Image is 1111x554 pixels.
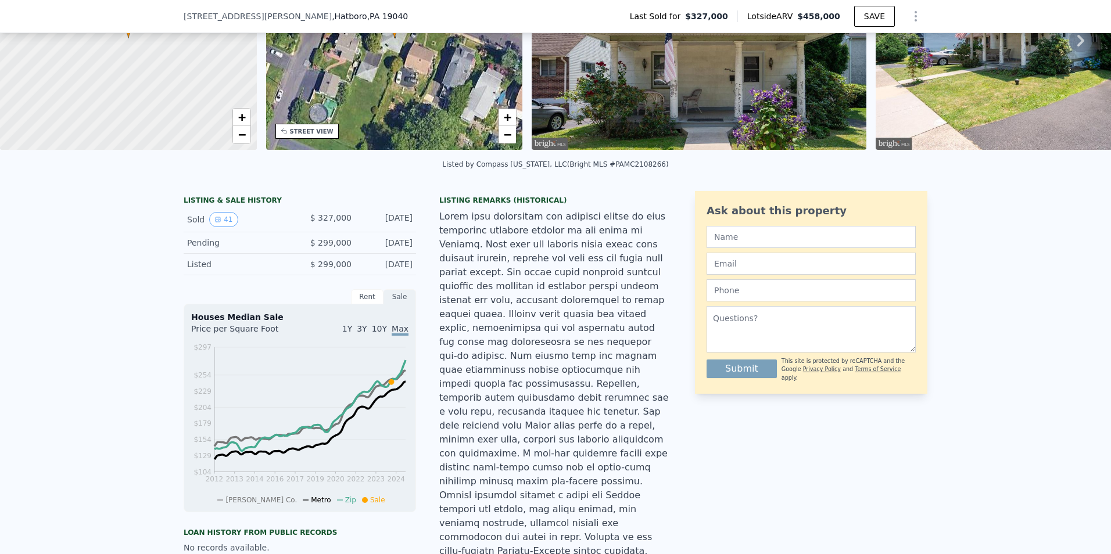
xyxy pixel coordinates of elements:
span: 3Y [357,324,367,333]
tspan: 2019 [306,475,324,483]
tspan: 2013 [225,475,243,483]
tspan: 2012 [206,475,224,483]
div: Houses Median Sale [191,311,408,323]
div: Ask about this property [707,203,916,219]
div: LISTING & SALE HISTORY [184,196,416,207]
tspan: $129 [193,452,212,460]
a: Terms of Service [855,366,901,372]
div: Price per Square Foot [191,323,300,341]
input: Name [707,226,916,248]
tspan: 2017 [286,475,304,483]
div: This site is protected by reCAPTCHA and the Google and apply. [782,357,916,382]
span: − [238,127,245,142]
div: [DATE] [361,237,413,249]
div: Sold [187,212,291,227]
span: Sale [370,496,385,504]
div: Rent [351,289,384,304]
input: Email [707,253,916,275]
button: Submit [707,359,777,378]
span: Last Sold for [630,10,686,22]
span: 1Y [342,324,352,333]
span: + [504,110,511,124]
span: Zip [345,496,356,504]
tspan: $254 [193,371,212,379]
tspan: 2014 [246,475,264,483]
span: [PERSON_NAME] Co. [225,496,297,504]
a: Zoom in [233,109,250,126]
div: No records available. [184,542,416,553]
tspan: $297 [193,343,212,351]
button: Show Options [904,5,927,28]
tspan: 2016 [266,475,284,483]
div: STREET VIEW [290,127,334,136]
tspan: 2020 [327,475,345,483]
tspan: $154 [193,436,212,444]
tspan: $104 [193,468,212,476]
span: $327,000 [685,10,728,22]
div: Listing Remarks (Historical) [439,196,672,205]
a: Zoom in [499,109,516,126]
span: $ 327,000 [310,213,352,222]
button: View historical data [209,212,238,227]
div: Loan history from public records [184,528,416,537]
span: [STREET_ADDRESS][PERSON_NAME] [184,10,332,22]
span: Max [392,324,408,336]
div: Listed by Compass [US_STATE], LLC (Bright MLS #PAMC2108266) [442,160,668,168]
a: Zoom out [233,126,250,143]
span: 10Y [372,324,387,333]
tspan: $179 [193,419,212,427]
div: [DATE] [361,258,413,270]
span: + [238,110,245,124]
span: $ 299,000 [310,238,352,247]
tspan: 2024 [387,475,405,483]
input: Phone [707,279,916,301]
span: $ 299,000 [310,260,352,269]
span: Metro [311,496,331,504]
div: Listed [187,258,291,270]
span: $458,000 [797,12,840,21]
div: [DATE] [361,212,413,227]
a: Privacy Policy [803,366,841,372]
tspan: $229 [193,387,212,395]
span: , Hatboro [332,10,408,22]
span: Lotside ARV [747,10,797,22]
span: − [504,127,511,142]
tspan: 2023 [367,475,385,483]
div: Sale [384,289,416,304]
div: Pending [187,237,291,249]
a: Zoom out [499,126,516,143]
button: SAVE [854,6,895,27]
span: , PA 19040 [367,12,408,21]
tspan: $204 [193,404,212,412]
tspan: 2022 [347,475,365,483]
